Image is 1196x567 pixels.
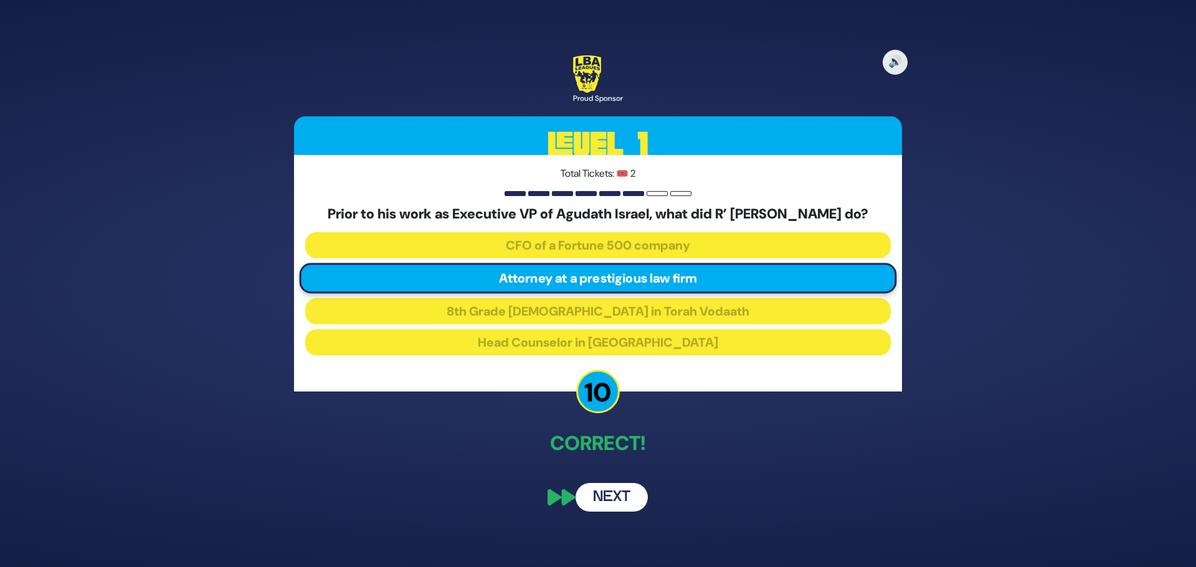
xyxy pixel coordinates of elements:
img: LBA [573,55,601,93]
button: CFO of a Fortune 500 company [305,232,891,258]
h3: Level 1 [294,116,902,172]
p: Correct! [294,428,902,458]
button: Next [576,483,648,512]
p: 10 [576,370,620,413]
div: Proud Sponsor [573,93,623,104]
button: 🔊 [883,50,908,75]
button: 8th Grade [DEMOGRAPHIC_DATA] in Torah Vodaath [305,298,891,324]
button: Attorney at a prestigious law firm [300,263,897,294]
h5: Prior to his work as Executive VP of Agudath Israel, what did R’ [PERSON_NAME] do? [305,206,891,222]
p: Total Tickets: 🎟️ 2 [305,166,891,181]
button: Head Counselor in [GEOGRAPHIC_DATA] [305,329,891,355]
